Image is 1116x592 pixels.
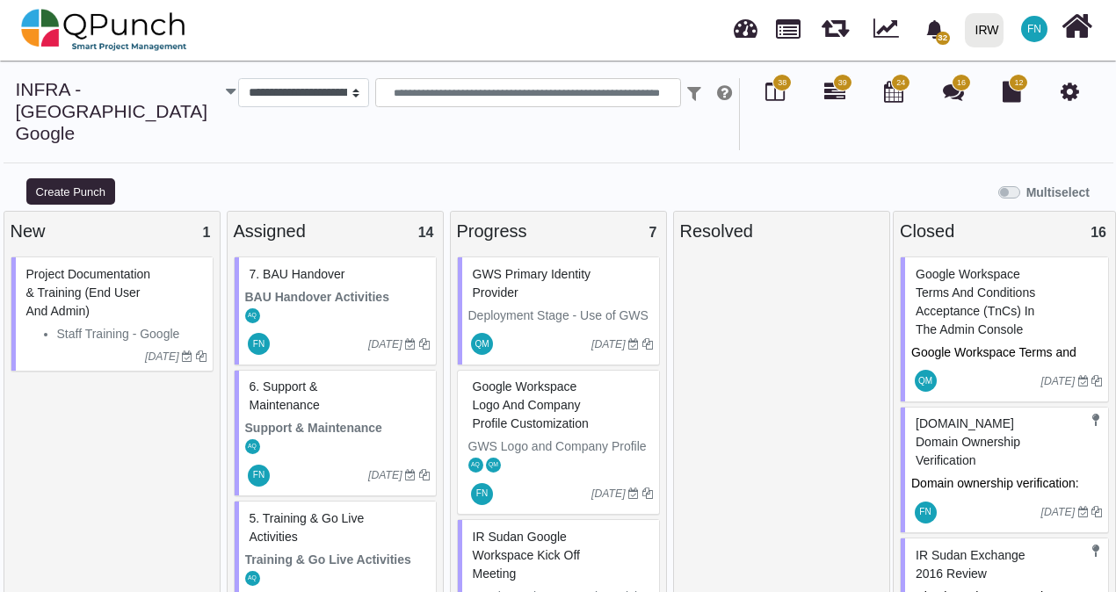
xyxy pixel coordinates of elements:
[824,81,845,102] i: Gantt
[916,267,1035,336] span: #81987
[368,469,402,481] i: [DATE]
[680,218,883,244] div: Resolved
[1091,225,1106,240] span: 16
[234,218,437,244] div: Assigned
[911,476,1095,527] span: Domain ownership verification: Support PAWA IT with txt records for domain verification.
[473,379,589,430] span: #81988
[1026,185,1090,199] b: Multiselect
[765,81,785,102] i: Board
[419,470,430,480] i: Clone
[915,370,937,392] span: Qasim Munir
[489,462,498,468] span: QM
[245,571,260,586] span: Aamar Qayum
[943,81,964,102] i: Punch Discussion
[915,502,937,523] span: Francis Ndichu
[884,81,903,102] i: Calendar
[838,77,847,90] span: 39
[476,489,488,498] span: FN
[475,340,489,349] span: QM
[248,333,270,355] span: Francis Ndichu
[900,218,1109,244] div: Closed
[250,267,345,281] span: #82049
[642,488,653,499] i: Clone
[405,339,416,350] i: Due Date
[486,458,501,473] span: Qasim Munir
[975,15,999,46] div: IRW
[248,465,270,487] span: Francis Ndichu
[1078,507,1089,517] i: Due Date
[776,11,801,39] span: Projects
[1091,376,1102,386] i: Clone
[1078,376,1089,386] i: Due Date
[1041,506,1076,518] i: [DATE]
[628,488,639,499] i: Due Date
[649,225,657,240] span: 7
[57,325,207,362] li: Staff Training - Google Workspace use
[915,1,958,56] a: bell fill32
[1014,77,1023,90] span: 12
[778,77,786,90] span: 38
[250,511,365,544] span: #82047
[473,267,591,300] span: #81989
[248,444,257,450] span: AQ
[918,377,932,386] span: QM
[471,483,493,505] span: Francis Ndichu
[16,79,208,143] a: INFRA - [GEOGRAPHIC_DATA] Google
[591,487,626,500] i: [DATE]
[253,340,265,349] span: FN
[1091,507,1102,517] i: Clone
[468,458,483,473] span: Aamar Qayum
[957,1,1011,59] a: IRW
[471,462,480,468] span: AQ
[11,218,214,244] div: New
[1011,1,1058,57] a: FN
[21,4,187,56] img: qpunch-sp.fa6292f.png
[473,530,580,581] span: #81674
[245,290,389,304] strong: BAU Handover Activities
[405,470,416,480] i: Due Date
[1092,414,1099,426] i: Milestone
[26,267,151,318] span: #80766
[468,307,653,417] p: Deployment Stage - Use of GWS as the primary Identity – Review the following available options an...
[182,351,192,362] i: Due Date
[368,338,402,350] i: [DATE]
[824,88,845,102] a: 39
[1021,16,1047,42] span: Francis Ndichu
[936,32,950,45] span: 32
[203,225,211,240] span: 1
[196,351,207,362] i: Clone
[250,379,320,412] span: #82048
[245,421,386,453] strong: Support & Maintenance Activities
[457,218,660,244] div: Progress
[1041,375,1076,387] i: [DATE]
[26,178,115,205] button: Create Punch
[248,313,257,319] span: AQ
[734,11,757,37] span: Dashboard
[919,13,950,45] div: Notification
[642,339,653,350] i: Clone
[919,508,931,516] span: FN
[245,552,411,567] strong: Training & Go Live Activities
[245,439,260,454] span: Aamar Qayum
[896,77,905,90] span: 24
[471,333,493,355] span: Qasim Munir
[418,225,434,240] span: 14
[253,471,265,480] span: FN
[1092,545,1099,557] i: Milestone
[1027,24,1041,34] span: FN
[717,84,732,102] i: e.g: punch or !ticket or &Category or #label or @username or $priority or *iteration or ^addition...
[865,1,915,59] div: Dynamic Report
[911,345,1093,396] span: Google Workspace Terms and Conditions acceptance (TnCs) in the Admin Console.
[1003,81,1021,102] i: Document Library
[419,339,430,350] i: Clone
[925,20,944,39] svg: bell fill
[628,339,639,350] i: Due Date
[248,575,257,581] span: AQ
[145,350,179,363] i: [DATE]
[468,437,653,474] p: GWS Logo and Company Profile Customization
[822,9,849,38] span: Releases
[245,308,260,323] span: Aamar Qayum
[916,416,1020,467] span: #81986
[1062,10,1092,43] i: Home
[916,548,1025,581] span: #81985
